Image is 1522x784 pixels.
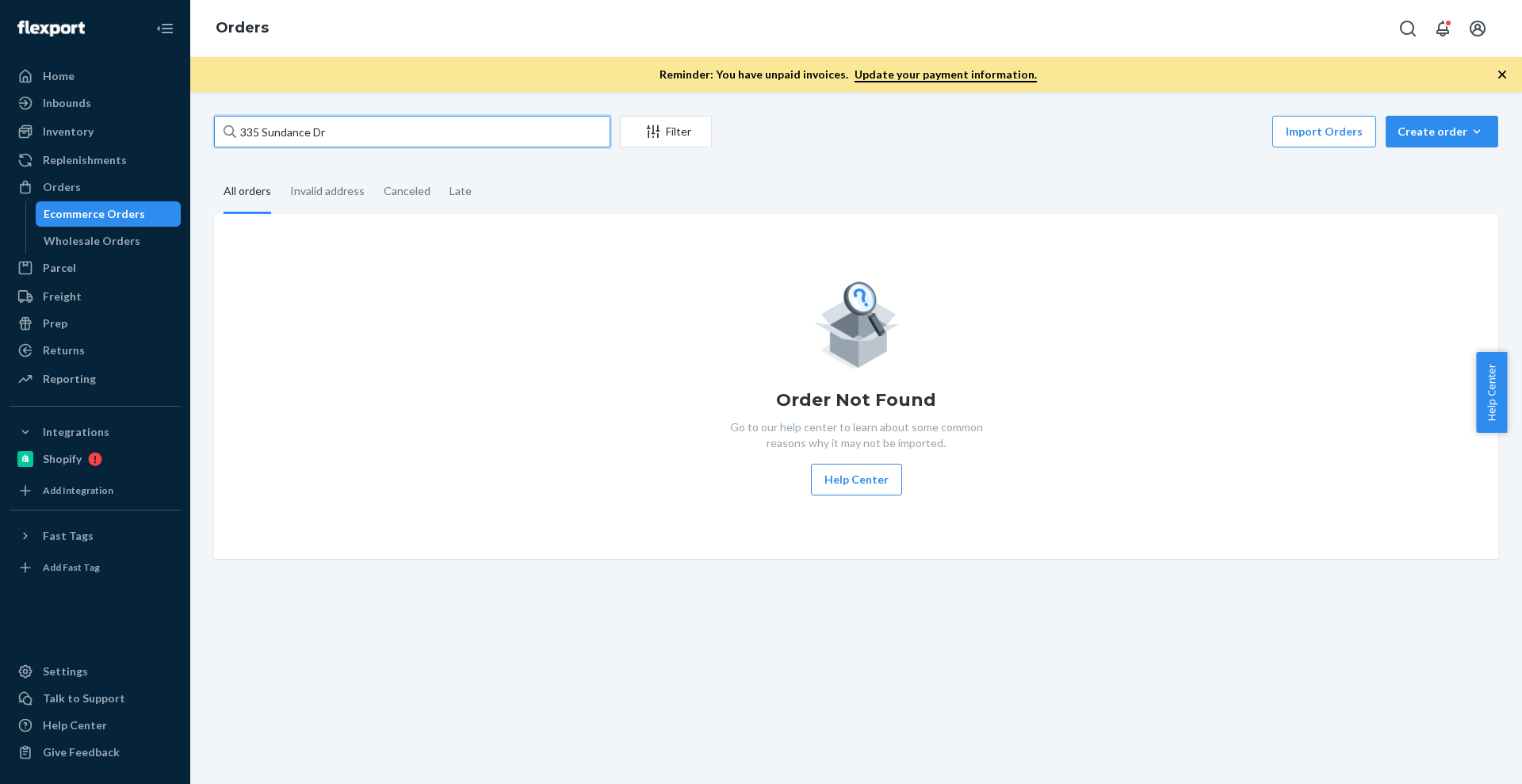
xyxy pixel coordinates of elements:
button: Filter [620,116,712,147]
div: Give Feedback [43,744,120,760]
button: Help Center [1476,352,1507,433]
a: Parcel [10,255,181,281]
div: Orders [43,179,81,195]
a: Update your payment information. [855,67,1037,82]
a: Orders [10,174,181,200]
a: Reporting [10,366,181,392]
div: Fast Tags [43,528,94,544]
div: Parcel [43,260,76,276]
div: Invalid address [290,170,365,212]
img: Empty list [813,277,900,369]
div: Freight [43,289,82,304]
button: Give Feedback [10,740,181,765]
div: Help Center [43,717,107,733]
div: Late [449,170,472,212]
p: Reminder: You have unpaid invoices. [660,67,1037,82]
p: Go to our help center to learn about some common reasons why it may not be imported. [717,419,995,451]
button: Open notifications [1427,13,1459,44]
button: Close Navigation [149,13,181,44]
img: Flexport logo [17,21,85,36]
div: Reporting [43,371,96,387]
div: Canceled [384,170,430,212]
div: Shopify [43,451,82,467]
a: Add Fast Tag [10,555,181,580]
a: Settings [10,659,181,684]
a: Prep [10,311,181,336]
input: Search orders [214,116,610,147]
div: Inventory [43,124,94,140]
div: Add Fast Tag [43,560,100,574]
a: Help Center [10,713,181,738]
div: Settings [43,664,88,679]
div: Add Integration [43,484,113,497]
h1: Order Not Found [776,388,936,413]
div: All orders [224,170,271,214]
a: Talk to Support [10,686,181,711]
button: Fast Tags [10,523,181,549]
a: Home [10,63,181,89]
ol: breadcrumbs [203,6,281,52]
div: Create order [1398,124,1486,140]
a: Inventory [10,119,181,144]
div: Inbounds [43,95,91,111]
div: Returns [43,342,85,358]
a: Orders [216,19,269,36]
div: Integrations [43,424,109,440]
a: Freight [10,284,181,309]
a: Ecommerce Orders [36,201,182,227]
button: Open Search Box [1392,13,1424,44]
div: Home [43,68,75,84]
button: Create order [1386,116,1498,147]
button: Help Center [811,464,902,495]
div: Filter [621,124,711,140]
div: Prep [43,316,67,331]
a: Wholesale Orders [36,228,182,254]
a: Replenishments [10,147,181,173]
a: Returns [10,338,181,363]
a: Add Integration [10,478,181,503]
a: Shopify [10,446,181,472]
button: Import Orders [1272,116,1376,147]
a: Inbounds [10,90,181,116]
div: Ecommerce Orders [44,206,145,222]
button: Open account menu [1462,13,1493,44]
div: Replenishments [43,152,127,168]
div: Wholesale Orders [44,233,140,249]
button: Integrations [10,419,181,445]
div: Talk to Support [43,690,125,706]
